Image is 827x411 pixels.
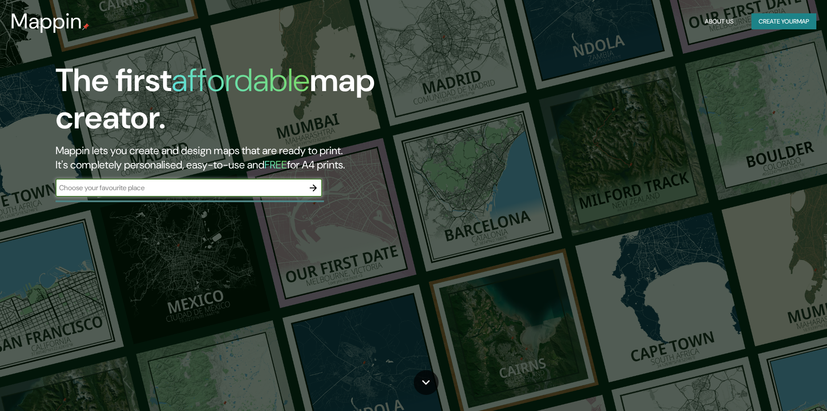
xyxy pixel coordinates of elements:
[11,9,82,34] h3: Mappin
[56,144,469,172] h2: Mappin lets you create and design maps that are ready to print. It's completely personalised, eas...
[56,183,304,193] input: Choose your favourite place
[82,23,89,30] img: mappin-pin
[56,62,469,144] h1: The first map creator.
[701,13,737,30] button: About Us
[172,60,310,101] h1: affordable
[264,158,287,172] h5: FREE
[751,13,816,30] button: Create yourmap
